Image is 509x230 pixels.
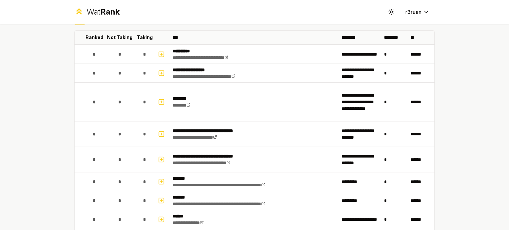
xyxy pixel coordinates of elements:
p: Ranked [85,34,103,41]
p: Not Taking [107,34,133,41]
div: Wat [86,7,120,17]
button: r3ruan [400,6,435,18]
a: WatRank [74,7,120,17]
span: Rank [100,7,120,17]
span: r3ruan [405,8,422,16]
p: Taking [137,34,153,41]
